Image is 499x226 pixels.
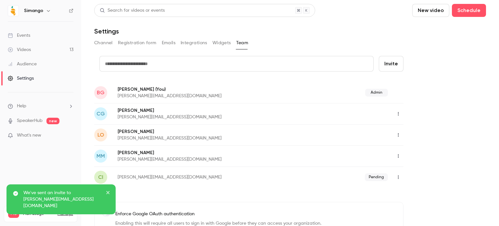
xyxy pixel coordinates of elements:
[118,135,307,141] p: [PERSON_NAME][EMAIL_ADDRESS][DOMAIN_NAME]
[118,38,157,48] button: Registration form
[17,117,43,124] a: SpeakerHub
[106,190,110,197] button: close
[118,150,307,156] p: [PERSON_NAME]
[365,173,388,181] span: Pending
[100,7,165,14] div: Search for videos or events
[412,4,449,17] button: New video
[365,89,388,97] span: Admin
[17,103,26,110] span: Help
[23,190,101,209] p: We've sent an invite to [PERSON_NAME][EMAIL_ADDRESS][DOMAIN_NAME]
[118,114,307,120] p: [PERSON_NAME][EMAIL_ADDRESS][DOMAIN_NAME]
[8,75,34,82] div: Settings
[154,86,166,93] span: (You)
[162,38,175,48] button: Emails
[115,211,321,218] p: Enforce Google OAuth authentication
[8,47,31,53] div: Videos
[212,38,231,48] button: Widgets
[452,4,486,17] button: Schedule
[66,133,73,139] iframe: Noticeable Trigger
[8,103,73,110] li: help-dropdown-opener
[24,7,43,14] h6: Simango
[236,38,249,48] button: Team
[118,93,293,99] p: [PERSON_NAME][EMAIL_ADDRESS][DOMAIN_NAME]
[96,152,105,160] span: MM
[97,89,105,97] span: BG
[181,38,207,48] button: Integrations
[8,61,37,67] div: Audience
[17,132,41,139] span: What's new
[118,128,307,135] p: [PERSON_NAME]
[118,156,307,163] p: [PERSON_NAME][EMAIL_ADDRESS][DOMAIN_NAME]
[8,6,19,16] img: Simango
[379,56,403,72] button: Invite
[118,86,293,93] p: [PERSON_NAME]
[94,38,113,48] button: Channel
[118,174,293,180] p: [PERSON_NAME][EMAIL_ADDRESS][DOMAIN_NAME]
[97,131,104,139] span: LO
[98,173,103,181] span: ci
[118,107,307,114] p: [PERSON_NAME]
[8,32,30,39] div: Events
[96,110,105,118] span: CG
[94,27,119,35] h1: Settings
[46,118,59,124] span: new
